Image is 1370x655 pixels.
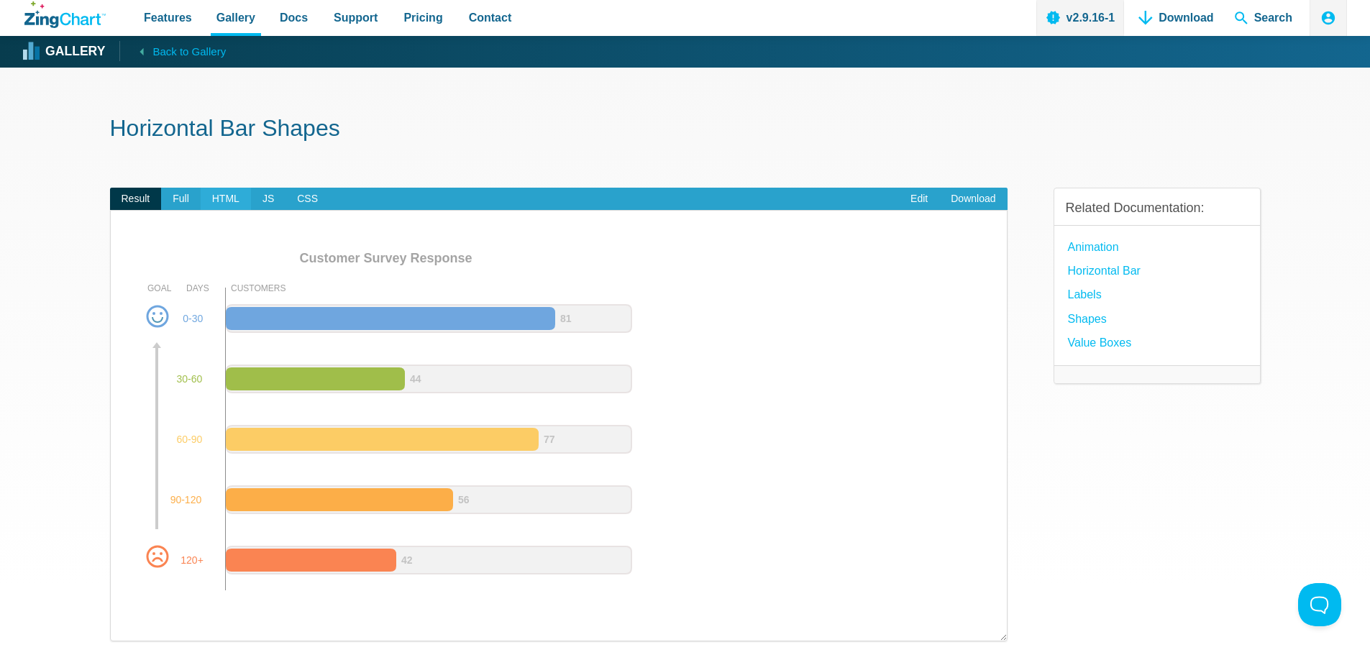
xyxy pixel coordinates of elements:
[201,188,251,211] span: HTML
[110,188,162,211] span: Result
[280,8,308,27] span: Docs
[144,8,192,27] span: Features
[1068,333,1132,352] a: Value Boxes
[24,1,106,28] a: ZingChart Logo. Click to return to the homepage
[110,210,1008,641] div: ​
[1298,583,1341,626] iframe: Toggle Customer Support
[403,8,442,27] span: Pricing
[286,188,329,211] span: CSS
[152,42,226,61] span: Back to Gallery
[119,41,226,61] a: Back to Gallery
[1066,200,1248,216] h3: Related Documentation:
[1068,285,1102,304] a: Labels
[24,41,105,63] a: Gallery
[1068,309,1107,329] a: Shapes
[45,45,105,58] strong: Gallery
[110,114,1261,146] h1: Horizontal Bar Shapes
[334,8,378,27] span: Support
[469,8,512,27] span: Contact
[216,8,255,27] span: Gallery
[939,188,1007,211] a: Download
[1068,261,1141,280] a: Horizontal Bar
[899,188,939,211] a: Edit
[161,188,201,211] span: Full
[1068,237,1119,257] a: Animation
[251,188,286,211] span: JS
